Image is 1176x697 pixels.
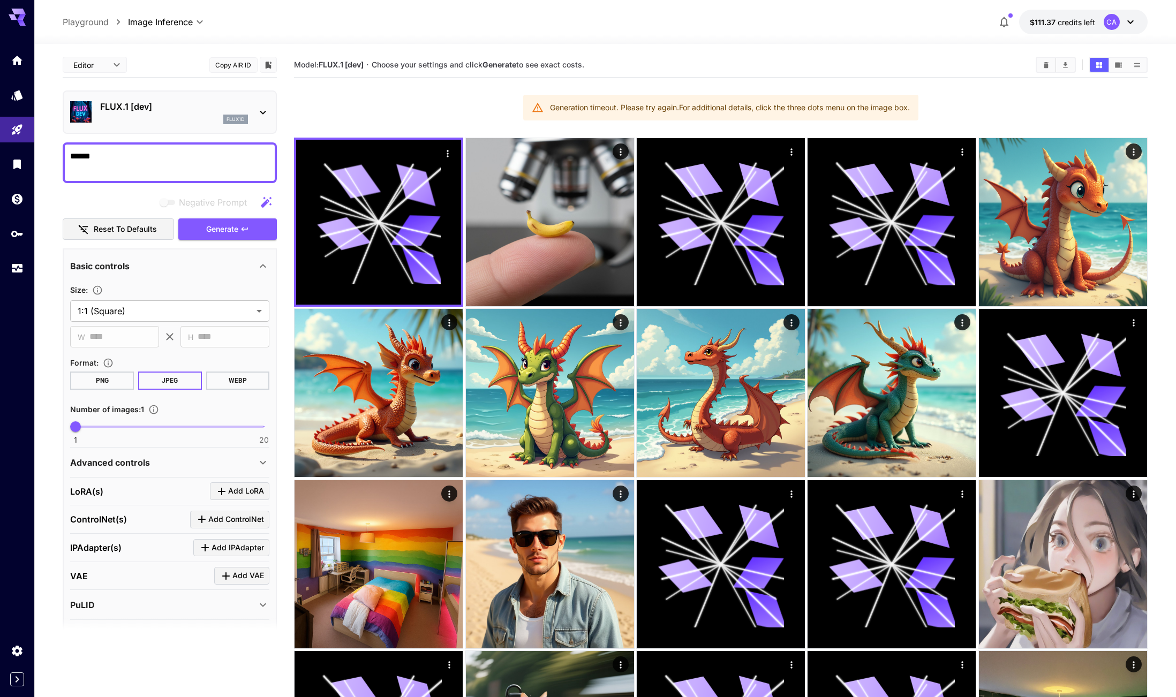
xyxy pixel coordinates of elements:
span: Negative Prompt [179,196,247,209]
span: Number of images : 1 [70,405,144,414]
b: FLUX.1 [dev] [319,60,364,69]
span: H [188,331,193,343]
p: · [366,58,369,71]
span: Add LoRA [228,484,264,498]
p: FLUX.1 [dev] [100,100,248,113]
button: PNG [70,372,134,390]
div: Actions [441,656,457,672]
img: 9k= [466,138,634,306]
button: Clear Images [1037,58,1056,72]
span: Add IPAdapter [212,541,264,555]
img: Z [979,480,1147,648]
button: Click to add LoRA [210,482,269,500]
div: Wallet [11,192,24,206]
p: Advanced controls [70,456,150,469]
nav: breadcrumb [63,16,128,28]
img: 2Q== [466,480,634,648]
div: Actions [954,143,970,160]
button: Add to library [263,58,273,71]
div: Actions [954,486,970,502]
span: Model: [294,60,364,69]
p: VAE [70,570,88,582]
span: credits left [1058,18,1095,27]
span: Negative prompts are not compatible with the selected model. [157,195,255,209]
div: Actions [613,486,629,502]
button: Click to add ControlNet [190,511,269,528]
span: 20 [259,435,269,445]
div: Actions [783,486,800,502]
div: Advanced controls [70,450,269,475]
div: Models [11,88,24,102]
div: Basic controls [70,253,269,279]
div: Home [11,54,24,67]
button: Copy AIR ID [209,57,258,73]
img: ACSMTuihqZQmAAAAAElFTkSuQmCC [979,138,1147,306]
img: 2Q== [295,480,463,648]
span: 1:1 (Square) [78,305,252,317]
div: Actions [954,656,970,672]
img: Z [295,309,463,477]
span: Image Inference [128,16,193,28]
div: Actions [783,143,800,160]
button: Show images in list view [1128,58,1147,72]
span: $111.37 [1030,18,1058,27]
div: Actions [1126,656,1142,672]
p: ControlNet(s) [70,513,127,526]
div: Actions [954,314,970,330]
button: Adjust the dimensions of the generated image by specifying its width and height in pixels, or sel... [88,285,107,296]
div: Actions [1126,486,1142,502]
div: PuLID [70,592,269,618]
button: $111.3699CA [1019,10,1148,34]
button: WEBP [206,372,270,390]
div: Actions [613,143,629,160]
span: Add VAE [232,569,264,582]
button: Specify how many images to generate in a single request. Each image generation will be charged se... [144,404,163,415]
span: Add ControlNet [208,513,264,526]
div: Library [11,157,24,171]
button: Expand sidebar [10,672,24,686]
span: Generate [206,223,238,236]
p: IPAdapter(s) [70,541,122,554]
div: Actions [1126,143,1142,160]
span: Format : [70,358,99,367]
div: Clear ImagesDownload All [1036,57,1076,73]
b: Generate [483,60,516,69]
div: Actions [613,656,629,672]
span: Size : [70,285,88,294]
div: Actions [613,314,629,330]
div: Settings [11,644,24,657]
p: flux1d [227,116,245,123]
p: LoRA(s) [70,485,103,498]
p: PuLID [70,598,95,611]
a: Playground [63,16,109,28]
div: Actions [441,486,457,502]
button: Show images in grid view [1090,58,1109,72]
div: Playground [11,123,24,137]
img: Z [466,309,634,477]
p: Basic controls [70,260,130,272]
div: Actions [783,656,800,672]
div: FLUX.1 [dev]flux1d [70,96,269,128]
div: Show images in grid viewShow images in video viewShow images in list view [1089,57,1148,73]
img: 9k= [637,309,805,477]
button: Show images in video view [1109,58,1128,72]
div: CA [1104,14,1120,30]
button: Click to add IPAdapter [193,539,269,557]
button: JPEG [138,372,202,390]
span: 1 [74,435,77,445]
div: $111.3699 [1030,17,1095,28]
button: Download All [1056,58,1075,72]
button: Click to add VAE [214,567,269,585]
div: Actions [1126,314,1142,330]
div: API Keys [11,227,24,240]
div: Actions [783,314,800,330]
button: Reset to defaults [63,218,174,240]
div: Actions [441,314,457,330]
span: Choose your settings and click to see exact costs. [372,60,584,69]
div: Generation timeout. Please try again. For additional details, click the three dots menu on the im... [550,98,910,117]
img: Z [808,309,976,477]
div: Usage [11,262,24,275]
span: W [78,331,85,343]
